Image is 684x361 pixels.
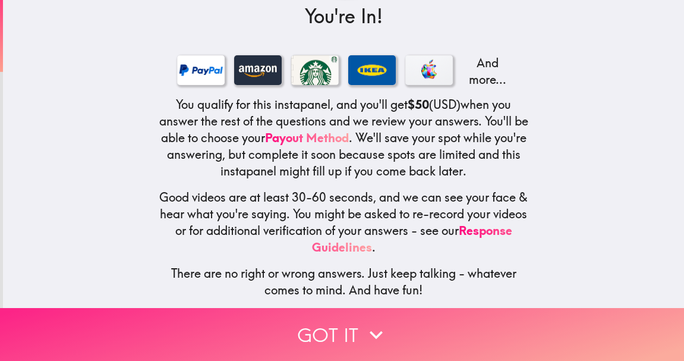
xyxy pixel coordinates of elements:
h5: You qualify for this instapanel, and you'll get (USD) when you answer the rest of the questions a... [158,96,529,180]
p: And more... [462,55,510,88]
h5: There are no right or wrong answers. Just keep talking - whatever comes to mind. And have fun! [158,265,529,299]
a: Payout Method [265,130,349,145]
h3: You're In! [158,3,529,30]
b: $50 [408,97,429,112]
a: Response Guidelines [312,223,512,255]
h5: Good videos are at least 30-60 seconds, and we can see your face & hear what you're saying. You m... [158,189,529,256]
